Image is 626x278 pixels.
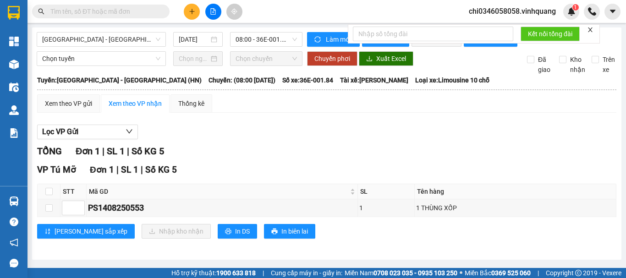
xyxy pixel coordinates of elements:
[376,54,406,64] span: Xuất Excel
[588,7,596,16] img: phone-icon
[42,52,160,65] span: Chọn tuyến
[235,226,250,236] span: In DS
[599,55,619,75] span: Trên xe
[10,238,18,247] span: notification
[366,55,373,63] span: download
[282,75,333,85] span: Số xe: 36E-001.84
[231,8,237,15] span: aim
[460,271,462,275] span: ⚪️
[9,196,19,206] img: warehouse-icon
[87,199,358,217] td: PS1408250553
[145,164,177,175] span: Số KG 5
[415,184,616,199] th: Tên hàng
[345,268,457,278] span: Miền Nam
[10,259,18,267] span: message
[44,228,51,235] span: sort-ascending
[415,75,489,85] span: Loại xe: Limousine 10 chỗ
[42,33,160,46] span: Thanh Hóa - Tây Hồ (HN)
[60,184,87,199] th: STT
[37,125,138,139] button: Lọc VP Gửi
[107,146,125,157] span: SL 1
[142,224,211,239] button: downloadNhập kho nhận
[604,4,621,20] button: caret-down
[55,226,127,236] span: [PERSON_NAME] sắp xếp
[45,98,92,109] div: Xem theo VP gửi
[171,268,256,278] span: Hỗ trợ kỹ thuật:
[76,146,100,157] span: Đơn 1
[127,146,129,157] span: |
[264,224,315,239] button: printerIn biên lai
[307,51,357,66] button: Chuyển phơi
[575,270,582,276] span: copyright
[8,6,20,20] img: logo-vxr
[141,164,143,175] span: |
[263,268,264,278] span: |
[353,27,513,41] input: Nhập số tổng đài
[189,8,195,15] span: plus
[10,218,18,226] span: question-circle
[116,164,119,175] span: |
[89,186,348,196] span: Mã GD
[9,82,19,92] img: warehouse-icon
[236,52,297,65] span: Chọn chuyến
[491,269,531,277] strong: 0369 525 060
[465,268,531,278] span: Miền Bắc
[373,269,457,277] strong: 0708 023 035 - 0935 103 250
[587,27,593,33] span: close
[179,54,209,64] input: Chọn ngày
[226,4,242,20] button: aim
[307,32,360,47] button: syncLàm mới
[209,75,275,85] span: Chuyến: (08:00 [DATE])
[218,224,257,239] button: printerIn DS
[9,37,19,46] img: dashboard-icon
[358,184,415,199] th: SL
[210,8,216,15] span: file-add
[109,98,162,109] div: Xem theo VP nhận
[179,34,209,44] input: 14/08/2025
[281,226,308,236] span: In biên lai
[359,51,413,66] button: downloadXuất Excel
[534,55,554,75] span: Đã giao
[37,76,202,84] b: Tuyến: [GEOGRAPHIC_DATA] - [GEOGRAPHIC_DATA] (HN)
[126,128,133,135] span: down
[50,6,159,16] input: Tìm tên, số ĐT hoặc mã đơn
[538,268,539,278] span: |
[572,4,579,11] sup: 1
[528,29,572,39] span: Kết nối tổng đài
[567,7,576,16] img: icon-new-feature
[121,164,138,175] span: SL 1
[359,203,413,213] div: 1
[9,105,19,115] img: warehouse-icon
[37,146,62,157] span: TỔNG
[42,126,78,137] span: Lọc VP Gửi
[574,4,577,11] span: 1
[236,33,297,46] span: 08:00 - 36E-001.84
[216,269,256,277] strong: 1900 633 818
[521,27,580,41] button: Kết nối tổng đài
[184,4,200,20] button: plus
[205,4,221,20] button: file-add
[609,7,617,16] span: caret-down
[178,98,204,109] div: Thống kê
[37,164,76,175] span: VP Tú Mỡ
[461,5,563,17] span: chi0346058058.vinhquang
[90,164,114,175] span: Đơn 1
[416,203,615,213] div: 1 THÙNG XỐP
[88,202,356,214] div: PS1408250553
[314,36,322,44] span: sync
[37,224,135,239] button: sort-ascending[PERSON_NAME] sắp xếp
[9,128,19,138] img: solution-icon
[225,228,231,235] span: printer
[38,8,44,15] span: search
[9,60,19,69] img: warehouse-icon
[132,146,164,157] span: Số KG 5
[271,228,278,235] span: printer
[340,75,408,85] span: Tài xế: [PERSON_NAME]
[271,268,342,278] span: Cung cấp máy in - giấy in:
[566,55,589,75] span: Kho nhận
[102,146,104,157] span: |
[326,34,352,44] span: Làm mới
